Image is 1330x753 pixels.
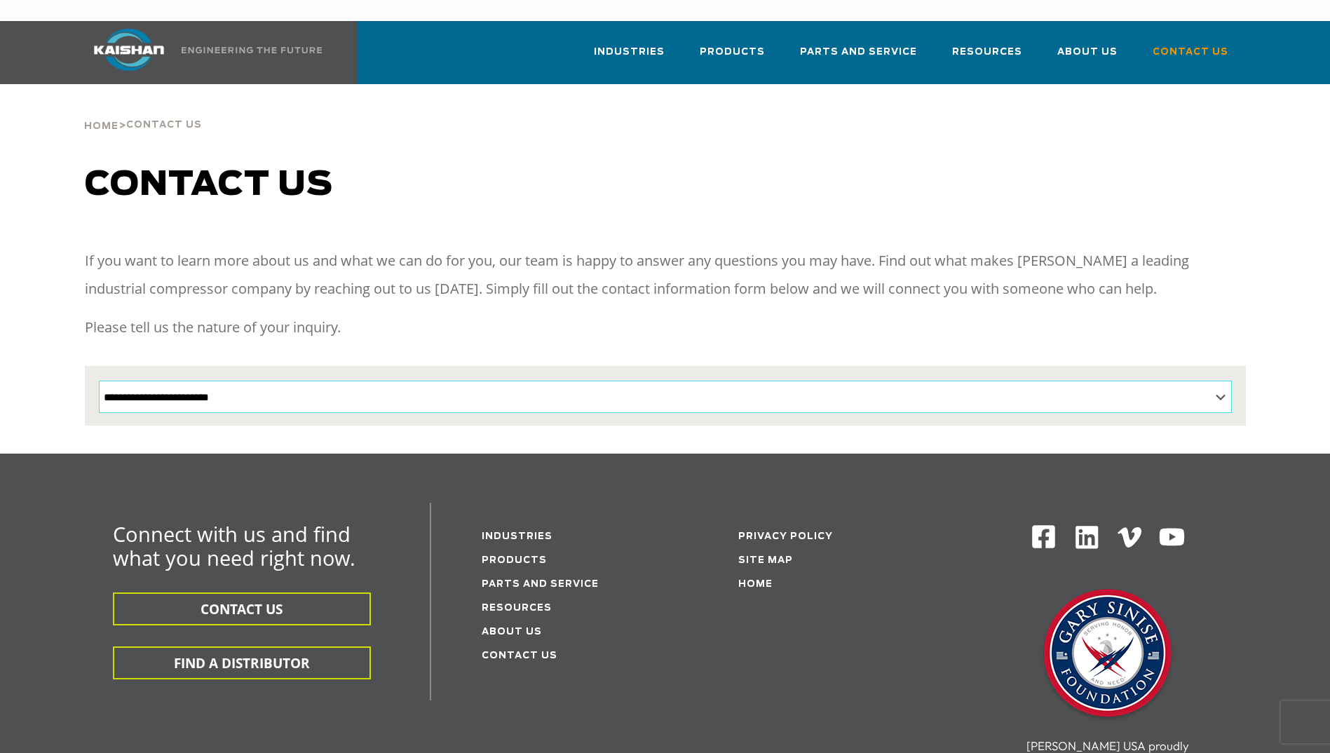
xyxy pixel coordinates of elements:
span: Products [700,44,765,60]
a: Privacy Policy [738,532,833,541]
a: Home [84,119,118,132]
a: Contact Us [1153,34,1228,81]
span: Home [84,122,118,131]
div: > [84,84,202,137]
p: Please tell us the nature of your inquiry. [85,313,1246,341]
span: Resources [952,44,1022,60]
a: Resources [952,34,1022,81]
a: Industries [482,532,552,541]
a: Industries [594,34,665,81]
img: Linkedin [1073,524,1101,551]
a: Products [700,34,765,81]
span: Parts and Service [800,44,917,60]
a: Resources [482,604,552,613]
img: Vimeo [1118,527,1141,548]
a: Parts and Service [800,34,917,81]
a: Contact Us [482,651,557,660]
a: Home [738,580,773,589]
img: kaishan logo [76,29,182,71]
p: If you want to learn more about us and what we can do for you, our team is happy to answer any qu... [85,247,1246,303]
img: Youtube [1158,524,1186,551]
button: FIND A DISTRIBUTOR [113,646,371,679]
a: Site Map [738,556,793,565]
img: Gary Sinise Foundation [1038,585,1178,725]
span: Industries [594,44,665,60]
button: CONTACT US [113,592,371,625]
span: Contact Us [126,121,202,130]
span: Contact us [85,168,333,202]
a: Products [482,556,547,565]
a: Parts and service [482,580,599,589]
a: Kaishan USA [76,21,325,84]
a: About Us [1057,34,1118,81]
img: Engineering the future [182,47,322,53]
span: Connect with us and find what you need right now. [113,520,355,571]
img: Facebook [1031,524,1057,550]
a: About Us [482,627,542,637]
span: About Us [1057,44,1118,60]
span: Contact Us [1153,44,1228,60]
